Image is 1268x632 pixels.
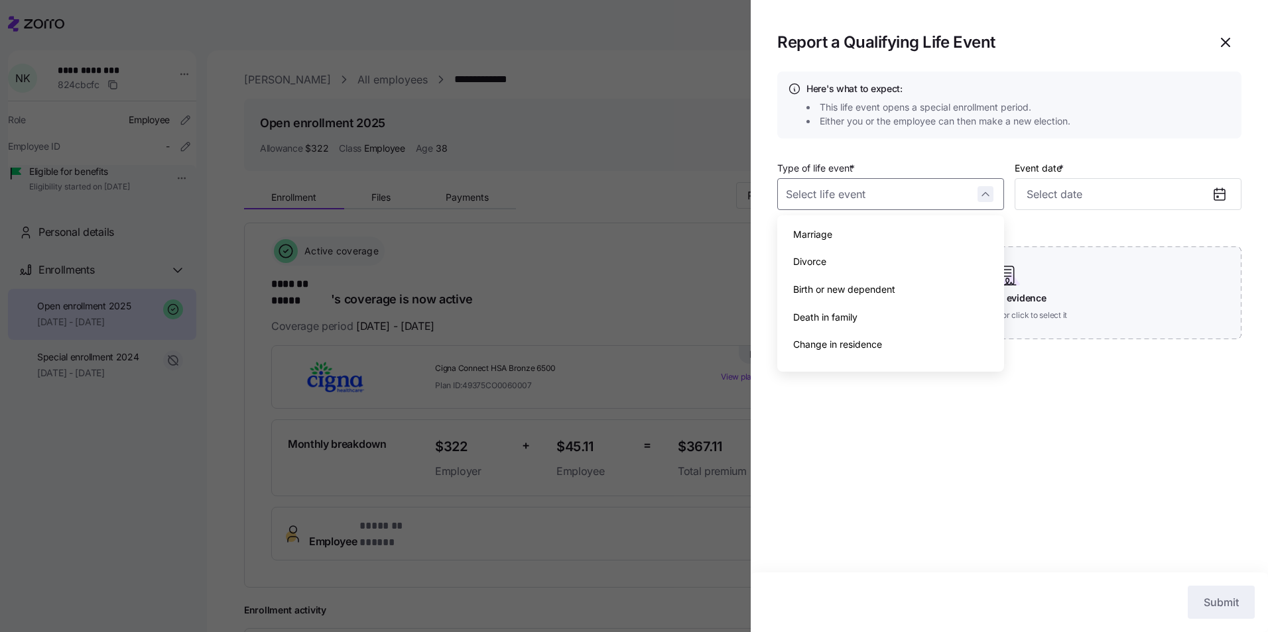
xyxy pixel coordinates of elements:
[793,282,895,297] span: Birth or new dependent
[793,365,861,380] span: Child turned 26
[793,337,882,352] span: Change in residence
[777,178,1004,210] input: Select life event
[1204,594,1239,610] span: Submit
[1188,586,1255,619] button: Submit
[793,254,826,269] span: Divorce
[793,310,857,325] span: Death in family
[1015,161,1066,176] label: Event date
[806,82,1080,95] h4: Here's what to expect:
[777,32,995,52] h1: Report a Qualifying Life Event
[1015,178,1241,210] input: Select date
[820,115,1070,128] span: Either you or the employee can then make a new election.
[820,101,1031,114] span: This life event opens a special enrollment period.
[793,227,832,242] span: Marriage
[777,161,857,176] label: Type of life event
